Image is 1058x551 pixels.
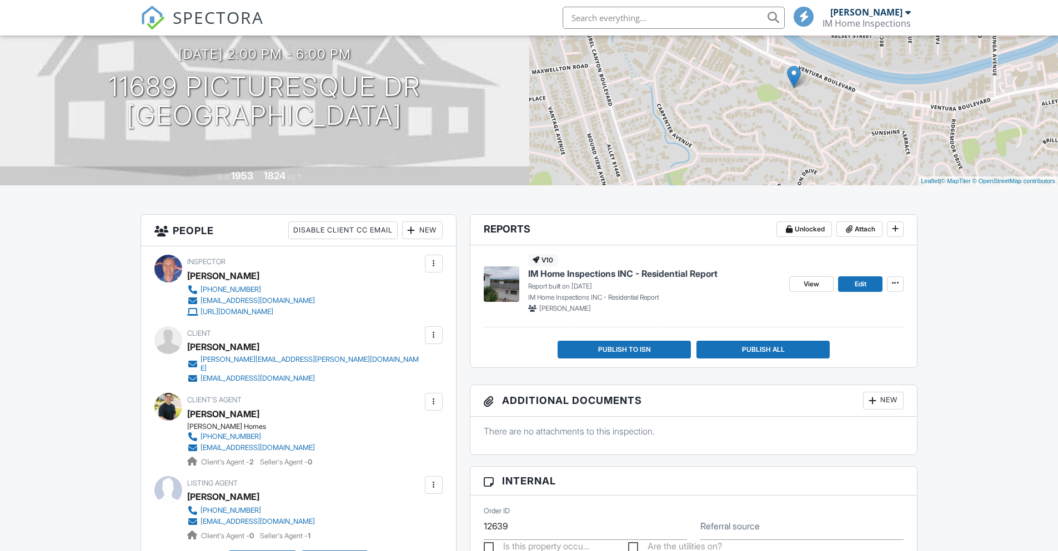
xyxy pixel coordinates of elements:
[200,285,261,294] div: [PHONE_NUMBER]
[260,458,312,466] span: Seller's Agent -
[187,406,259,422] div: [PERSON_NAME]
[178,47,351,62] h3: [DATE] 2:00 pm - 6:00 pm
[187,442,315,453] a: [EMAIL_ADDRESS][DOMAIN_NAME]
[187,267,259,284] div: [PERSON_NAME]
[187,295,315,306] a: [EMAIL_ADDRESS][DOMAIN_NAME]
[260,532,310,540] span: Seller's Agent -
[187,355,422,373] a: [PERSON_NAME][EMAIL_ADDRESS][PERSON_NAME][DOMAIN_NAME]
[187,284,315,295] a: [PHONE_NUMBER]
[200,355,422,373] div: [PERSON_NAME][EMAIL_ADDRESS][PERSON_NAME][DOMAIN_NAME]
[200,374,315,383] div: [EMAIL_ADDRESS][DOMAIN_NAME]
[200,506,261,515] div: [PHONE_NUMBER]
[187,306,315,317] a: [URL][DOMAIN_NAME]
[201,458,255,466] span: Client's Agent -
[187,396,242,404] span: Client's Agent
[108,72,421,131] h1: 11689 Picturesque Dr [GEOGRAPHIC_DATA]
[200,432,261,441] div: [PHONE_NUMBER]
[217,173,229,181] span: Built
[563,7,785,29] input: Search everything...
[249,532,254,540] strong: 0
[941,178,971,184] a: © MapTiler
[187,505,315,516] a: [PHONE_NUMBER]
[700,520,760,532] label: Referral source
[187,373,422,384] a: [EMAIL_ADDRESS][DOMAIN_NAME]
[470,467,917,496] h3: Internal
[200,307,273,316] div: [URL][DOMAIN_NAME]
[187,422,324,431] div: [PERSON_NAME] Homes
[187,516,315,527] a: [EMAIL_ADDRESS][DOMAIN_NAME]
[288,221,398,239] div: Disable Client CC Email
[200,517,315,526] div: [EMAIL_ADDRESS][DOMAIN_NAME]
[231,170,253,181] div: 1953
[308,532,310,540] strong: 1
[249,458,254,466] strong: 2
[187,257,225,266] span: Inspector
[264,170,285,181] div: 1824
[141,215,456,246] h3: People
[173,6,264,29] span: SPECTORA
[484,506,510,516] label: Order ID
[187,488,259,505] div: [PERSON_NAME]
[972,178,1055,184] a: © OpenStreetMap contributors
[141,6,165,30] img: The Best Home Inspection Software - Spectora
[921,178,939,184] a: Leaflet
[187,431,315,442] a: [PHONE_NUMBER]
[201,532,255,540] span: Client's Agent -
[200,443,315,452] div: [EMAIL_ADDRESS][DOMAIN_NAME]
[308,458,312,466] strong: 0
[830,7,902,18] div: [PERSON_NAME]
[470,385,917,417] h3: Additional Documents
[484,425,904,437] p: There are no attachments to this inspection.
[187,479,238,487] span: Listing Agent
[200,296,315,305] div: [EMAIL_ADDRESS][DOMAIN_NAME]
[863,392,904,410] div: New
[918,176,1058,186] div: |
[187,338,259,355] div: [PERSON_NAME]
[187,329,211,337] span: Client
[823,18,911,29] div: IM Home Inspections
[287,173,303,181] span: sq. ft.
[141,15,264,38] a: SPECTORA
[402,221,443,239] div: New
